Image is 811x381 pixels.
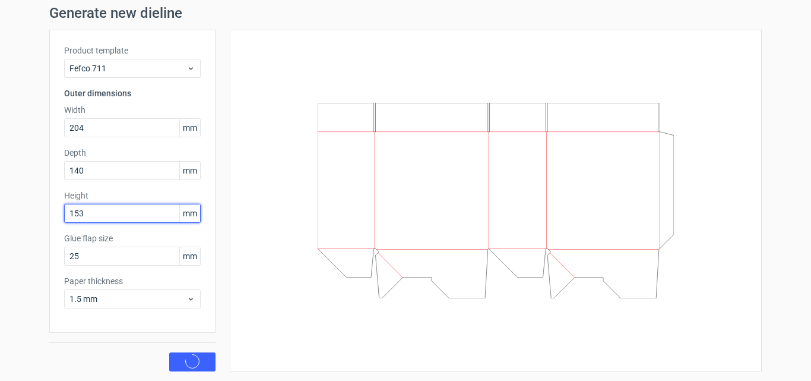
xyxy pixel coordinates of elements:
[69,62,186,74] span: Fefco 711
[179,204,200,222] span: mm
[49,6,762,20] h1: Generate new dieline
[179,119,200,137] span: mm
[64,190,201,201] label: Height
[64,104,201,116] label: Width
[179,162,200,180] span: mm
[69,293,186,305] span: 1.5 mm
[179,247,200,265] span: mm
[64,87,201,99] h3: Outer dimensions
[64,45,201,56] label: Product template
[64,147,201,159] label: Depth
[64,275,201,287] label: Paper thickness
[64,232,201,244] label: Glue flap size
